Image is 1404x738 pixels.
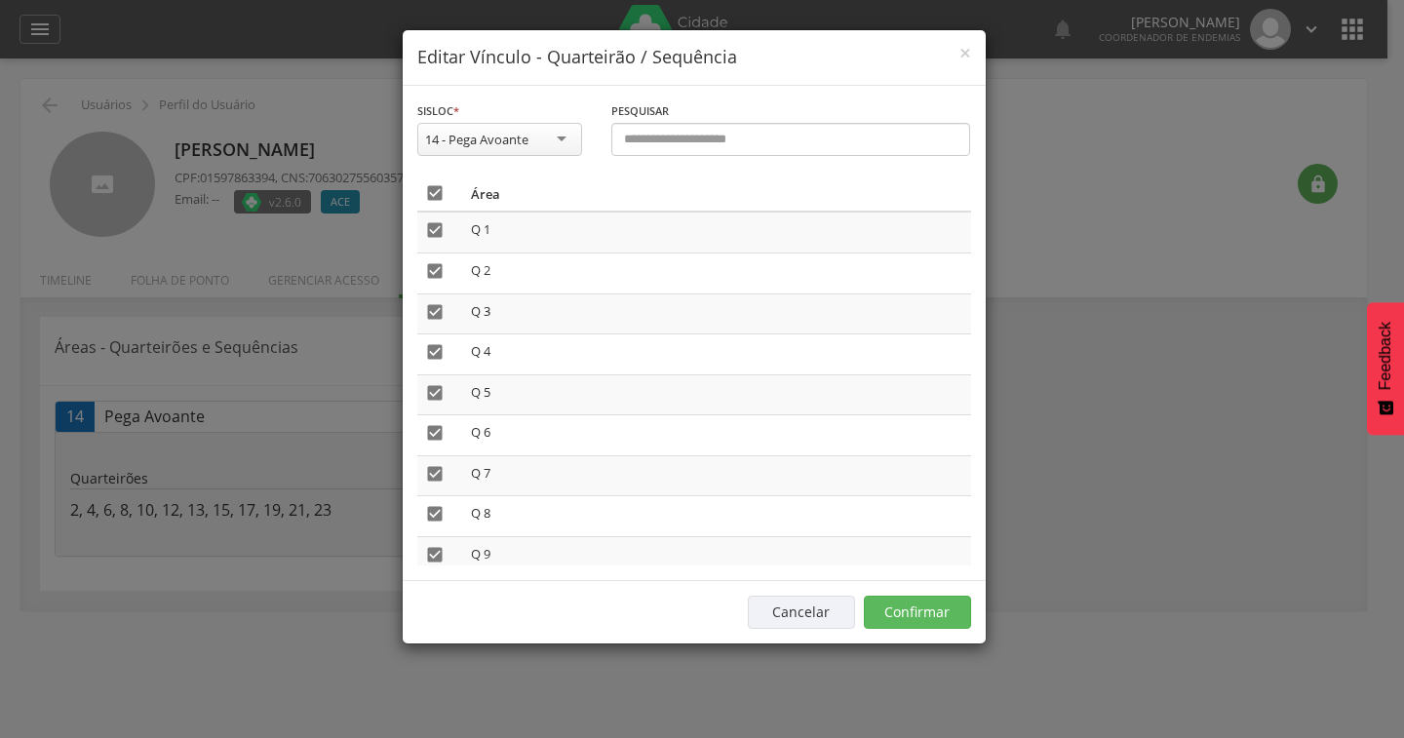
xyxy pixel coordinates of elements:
i:  [425,504,445,524]
button: Confirmar [864,596,971,629]
td: Q 2 [463,252,971,293]
i:  [425,183,445,203]
i:  [425,302,445,322]
span: Feedback [1377,322,1394,390]
td: Q 3 [463,293,971,334]
td: Q 1 [463,212,971,252]
button: Feedback - Mostrar pesquisa [1367,302,1404,435]
span: Pesquisar [611,103,669,118]
i:  [425,423,445,443]
td: Q 8 [463,496,971,537]
button: Close [959,43,971,63]
button: Cancelar [748,596,855,629]
div: 14 - Pega Avoante [425,131,528,148]
i:  [425,464,445,484]
h4: Editar Vínculo - Quarteirão / Sequência [417,45,971,70]
i:  [425,342,445,362]
i:  [425,220,445,240]
span: Sisloc [417,103,453,118]
i:  [425,545,445,564]
td: Q 9 [463,536,971,577]
td: Q 7 [463,455,971,496]
td: Q 5 [463,374,971,415]
i:  [425,383,445,403]
i:  [425,261,445,281]
span: × [959,39,971,66]
td: Q 6 [463,415,971,456]
th: Área [463,175,971,212]
td: Q 4 [463,334,971,375]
